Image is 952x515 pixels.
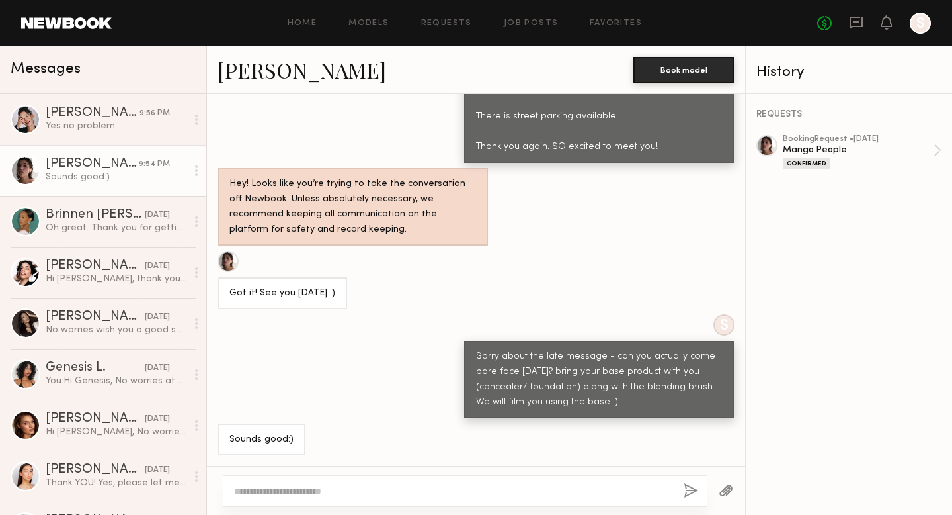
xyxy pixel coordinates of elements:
a: Models [348,19,389,28]
div: [PERSON_NAME] [46,158,139,171]
div: REQUESTS [756,110,941,119]
div: Thank YOU! Yes, please let me know if there’s ever anything else I can do for you! [46,477,186,489]
div: Sounds good:) [229,432,294,447]
a: [PERSON_NAME] [218,56,386,84]
div: [PERSON_NAME] [46,259,145,273]
a: Job Posts [504,19,559,28]
div: booking Request • [DATE] [783,135,933,144]
div: [PERSON_NAME] [46,463,145,477]
div: [PERSON_NAME] [46,310,145,324]
a: Home [288,19,317,28]
div: 9:54 PM [139,158,170,171]
div: Hi [PERSON_NAME], thank you so much for reaching out and for your kind words! I’d love to learn m... [46,273,186,285]
div: Oh great. Thank you for getting back to me with the additional information! Would it be possible ... [46,222,186,234]
div: [PERSON_NAME] [46,107,139,120]
div: Hi [PERSON_NAME], No worries at all, and thank you so much for getting back to me :) Absolutely —... [46,426,186,438]
div: Hey! Looks like you’re trying to take the conversation off Newbook. Unless absolutely necessary, ... [229,177,476,238]
div: Got it! See you [DATE] :) [229,286,335,301]
div: [DATE] [145,209,170,222]
div: [PERSON_NAME] [46,412,145,426]
div: [DATE] [145,311,170,324]
a: bookingRequest •[DATE]Mango PeopleConfirmed [783,135,941,169]
div: [DATE] [145,413,170,426]
span: Messages [11,62,81,77]
div: Sorry about the late message - can you actually come bare face [DATE]? bring your base product wi... [476,350,723,410]
div: [DATE] [145,362,170,375]
div: 9:56 PM [139,107,170,120]
div: Yes no problem [46,120,186,132]
div: Brinnen [PERSON_NAME] [46,209,145,222]
div: [DATE] [145,464,170,477]
div: Sounds good:) [46,171,186,183]
a: Favorites [590,19,642,28]
div: Genesis L. [46,361,145,375]
a: Book model [633,64,734,75]
div: [DATE] [145,260,170,273]
div: Confirmed [783,158,830,169]
div: History [756,65,941,80]
div: No worries wish you a good shoot! [46,324,186,336]
a: S [910,13,931,34]
div: Mango People [783,144,933,156]
button: Book model [633,57,734,83]
a: Requests [421,19,472,28]
div: You: Hi Genesis, No worries at all!! Are you free at all [DATE] or [DATE]? [46,375,186,387]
